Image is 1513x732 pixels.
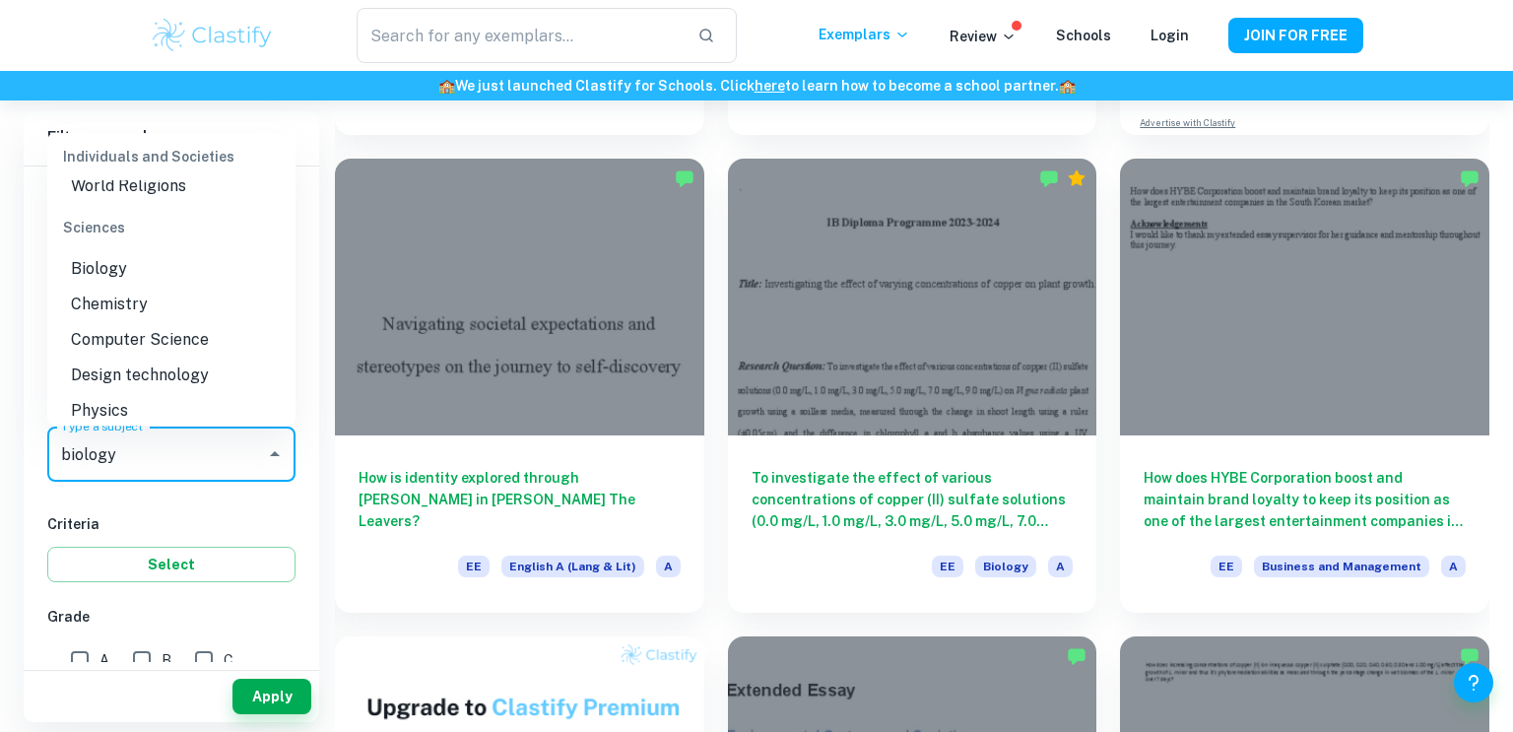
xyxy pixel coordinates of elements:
[501,556,644,577] span: English A (Lang & Lit)
[1039,168,1059,188] img: Marked
[24,110,319,166] h6: Filter exemplars
[357,8,682,63] input: Search for any exemplars...
[728,159,1097,613] a: To investigate the effect of various concentrations of copper (II) sulfate solutions (0.0 mg/L, 1...
[752,467,1074,532] h6: To investigate the effect of various concentrations of copper (II) sulfate solutions (0.0 mg/L, 1...
[47,358,296,393] li: Design technology
[1120,159,1489,613] a: How does HYBE Corporation boost and maintain brand loyalty to keep its position as one of the lar...
[1151,28,1189,43] a: Login
[975,556,1036,577] span: Biology
[47,287,296,322] li: Chemistry
[335,159,704,613] a: How is identity explored through [PERSON_NAME] in [PERSON_NAME] The Leavers?EEEnglish A (Lang & L...
[261,440,289,468] button: Close
[47,606,296,628] h6: Grade
[1228,18,1363,53] button: JOIN FOR FREE
[47,547,296,582] button: Select
[950,26,1017,47] p: Review
[1454,663,1493,702] button: Help and Feedback
[47,168,296,204] li: World Religions
[656,556,681,577] span: A
[1059,78,1076,94] span: 🏫
[232,679,311,714] button: Apply
[1140,116,1235,130] a: Advertise with Clastify
[458,556,490,577] span: EE
[162,649,171,671] span: B
[47,322,296,358] li: Computer Science
[1441,556,1466,577] span: A
[47,204,296,251] div: Sciences
[4,75,1509,97] h6: We just launched Clastify for Schools. Click to learn how to become a school partner.
[1048,556,1073,577] span: A
[755,78,785,94] a: here
[675,168,694,188] img: Marked
[150,16,275,55] img: Clastify logo
[359,467,681,532] h6: How is identity explored through [PERSON_NAME] in [PERSON_NAME] The Leavers?
[224,649,233,671] span: C
[932,556,963,577] span: EE
[1460,646,1480,666] img: Marked
[1056,28,1111,43] a: Schools
[819,24,910,45] p: Exemplars
[47,133,296,180] div: Individuals and Societies
[1460,168,1480,188] img: Marked
[1254,556,1429,577] span: Business and Management
[61,418,143,434] label: Type a subject
[1067,646,1086,666] img: Marked
[1144,467,1466,532] h6: How does HYBE Corporation boost and maintain brand loyalty to keep its position as one of the lar...
[47,513,296,535] h6: Criteria
[47,393,296,429] li: Physics
[438,78,455,94] span: 🏫
[1067,168,1086,188] div: Premium
[47,251,296,287] li: Biology
[99,649,109,671] span: A
[1211,556,1242,577] span: EE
